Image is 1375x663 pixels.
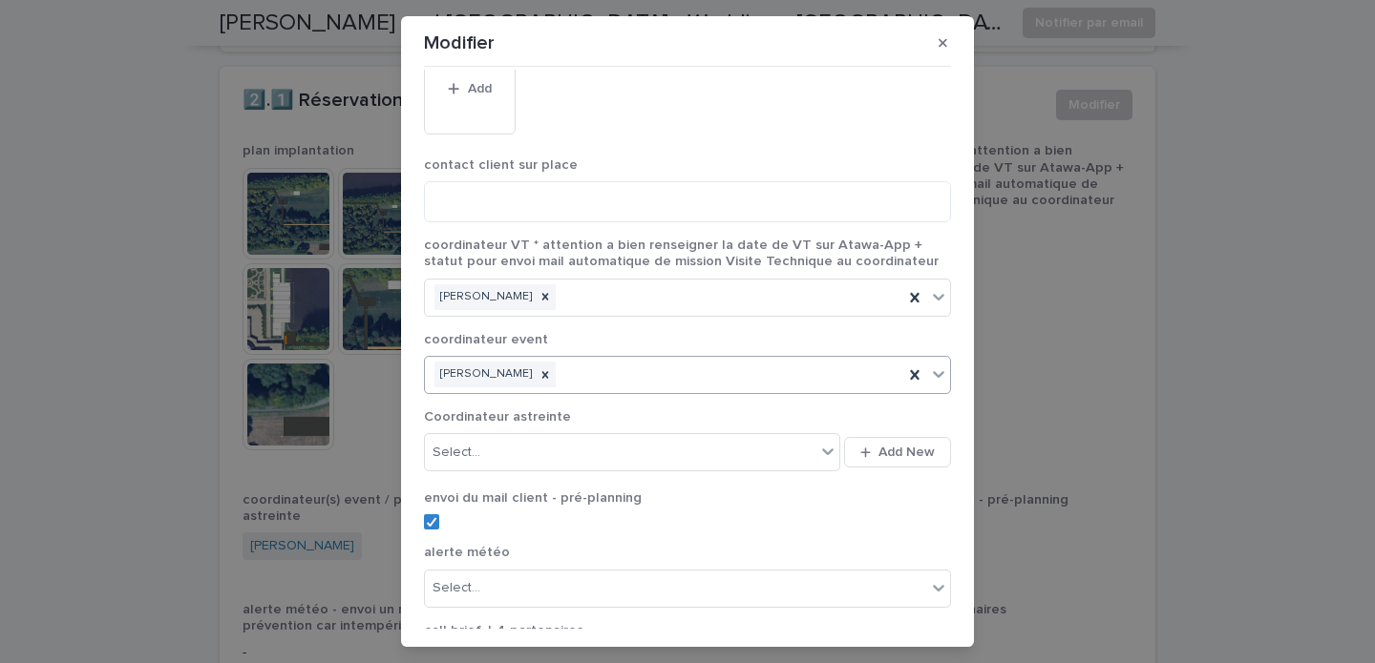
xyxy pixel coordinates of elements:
[424,410,571,424] span: Coordinateur astreinte
[468,82,492,95] span: Add
[424,238,939,268] span: coordinateur VT * attention a bien renseigner la date de VT sur Atawa-App + statut pour envoi mai...
[424,333,548,346] span: coordinateur event
[844,437,951,467] button: Add New
[424,31,495,54] p: Modifier
[434,362,535,387] div: [PERSON_NAME]
[424,624,583,637] span: call brief J-4 partenaires
[434,284,535,310] div: [PERSON_NAME]
[878,445,935,459] span: Add New
[424,546,510,559] span: alerte météo
[433,578,480,598] div: Select...
[433,443,480,463] div: Select...
[424,491,642,505] span: envoi du mail client - pré-planning
[424,43,516,135] button: Add
[424,158,578,172] span: contact client sur place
